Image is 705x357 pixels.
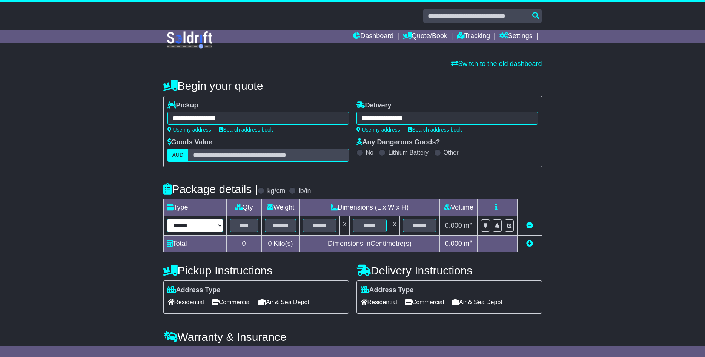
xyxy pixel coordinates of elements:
[390,216,399,236] td: x
[298,187,311,195] label: lb/in
[353,30,393,43] a: Dashboard
[526,240,533,247] a: Add new item
[405,296,444,308] span: Commercial
[526,222,533,229] a: Remove this item
[163,183,258,195] h4: Package details |
[268,240,272,247] span: 0
[388,149,429,156] label: Lithium Battery
[452,296,502,308] span: Air & Sea Depot
[163,264,349,277] h4: Pickup Instructions
[408,127,462,133] a: Search address book
[403,30,447,43] a: Quote/Book
[361,296,397,308] span: Residential
[451,60,542,67] a: Switch to the old dashboard
[219,127,273,133] a: Search address book
[457,30,490,43] a: Tracking
[167,127,211,133] a: Use my address
[212,296,251,308] span: Commercial
[440,199,478,216] td: Volume
[445,222,462,229] span: 0.000
[340,216,350,236] td: x
[258,296,309,308] span: Air & Sea Depot
[366,149,373,156] label: No
[261,236,300,252] td: Kilo(s)
[226,236,261,252] td: 0
[163,236,226,252] td: Total
[267,187,285,195] label: kg/cm
[470,221,473,226] sup: 3
[464,240,473,247] span: m
[470,239,473,244] sup: 3
[261,199,300,216] td: Weight
[300,199,440,216] td: Dimensions (L x W x H)
[300,236,440,252] td: Dimensions in Centimetre(s)
[163,199,226,216] td: Type
[167,101,198,110] label: Pickup
[356,127,400,133] a: Use my address
[361,286,414,294] label: Address Type
[167,286,221,294] label: Address Type
[356,264,542,277] h4: Delivery Instructions
[167,138,212,147] label: Goods Value
[167,149,189,162] label: AUD
[356,101,392,110] label: Delivery
[226,199,261,216] td: Qty
[163,80,542,92] h4: Begin your quote
[444,149,459,156] label: Other
[499,30,533,43] a: Settings
[163,331,542,343] h4: Warranty & Insurance
[464,222,473,229] span: m
[445,240,462,247] span: 0.000
[356,138,440,147] label: Any Dangerous Goods?
[167,296,204,308] span: Residential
